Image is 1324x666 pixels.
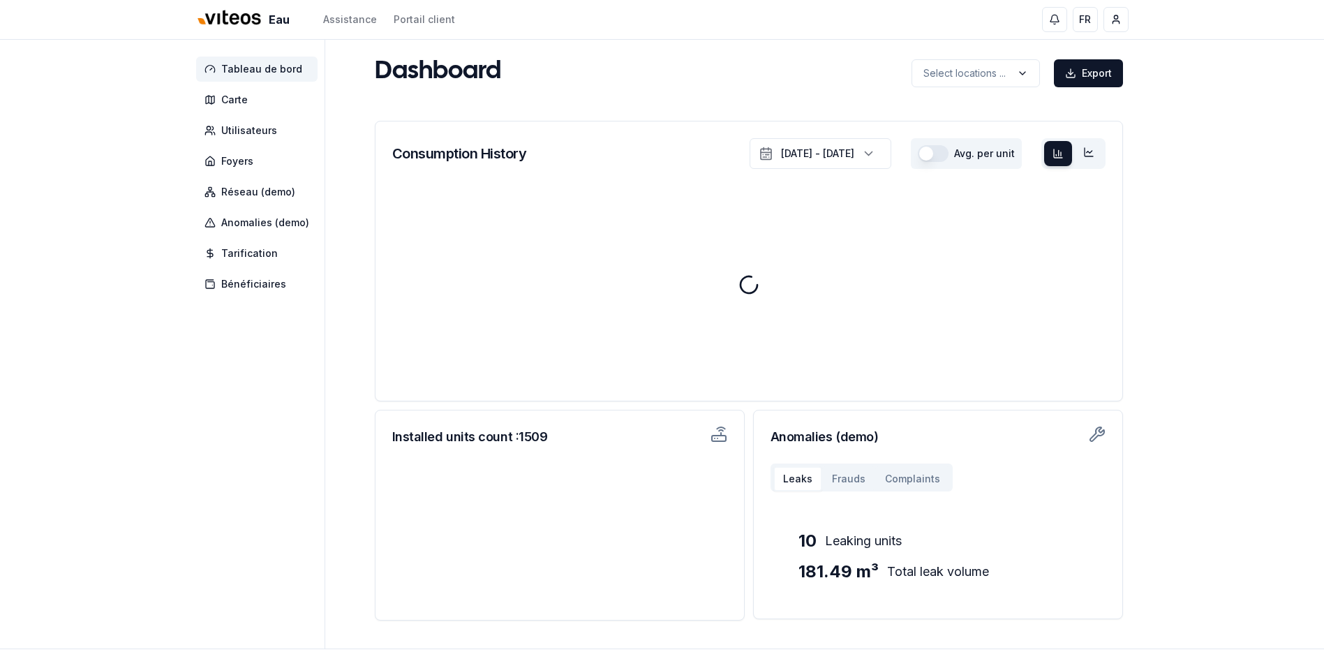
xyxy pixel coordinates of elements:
[798,561,879,583] span: 181.49 m³
[781,147,854,161] div: [DATE] - [DATE]
[394,13,455,27] a: Portail client
[221,216,309,230] span: Anomalies (demo)
[221,62,302,76] span: Tableau de bord
[196,57,323,82] a: Tableau de bord
[196,87,323,112] a: Carte
[923,66,1006,80] p: Select locations ...
[798,530,817,552] span: 10
[196,272,323,297] a: Bénéficiaires
[196,5,295,35] a: Eau
[773,466,822,491] button: Leaks
[954,149,1015,158] label: Avg. per unit
[196,1,263,35] img: Viteos - Eau Logo
[221,154,253,168] span: Foyers
[875,466,950,491] button: Complaints
[221,185,295,199] span: Réseau (demo)
[323,13,377,27] a: Assistance
[392,144,527,163] h3: Consumption History
[196,118,323,143] a: Utilisateurs
[375,58,501,86] h1: Dashboard
[196,241,323,266] a: Tarification
[825,531,902,551] span: Leaking units
[221,93,248,107] span: Carte
[750,138,891,169] button: [DATE] - [DATE]
[221,246,278,260] span: Tarification
[196,179,323,205] a: Réseau (demo)
[196,210,323,235] a: Anomalies (demo)
[887,562,989,582] span: Total leak volume
[1079,13,1091,27] span: FR
[221,277,286,291] span: Bénéficiaires
[822,466,875,491] button: Frauds
[196,149,323,174] a: Foyers
[1073,7,1098,32] button: FR
[1054,59,1123,87] button: Export
[221,124,277,138] span: Utilisateurs
[771,427,1106,447] h3: Anomalies (demo)
[392,427,576,447] h3: Installed units count : 1509
[912,59,1040,87] button: label
[269,11,290,28] span: Eau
